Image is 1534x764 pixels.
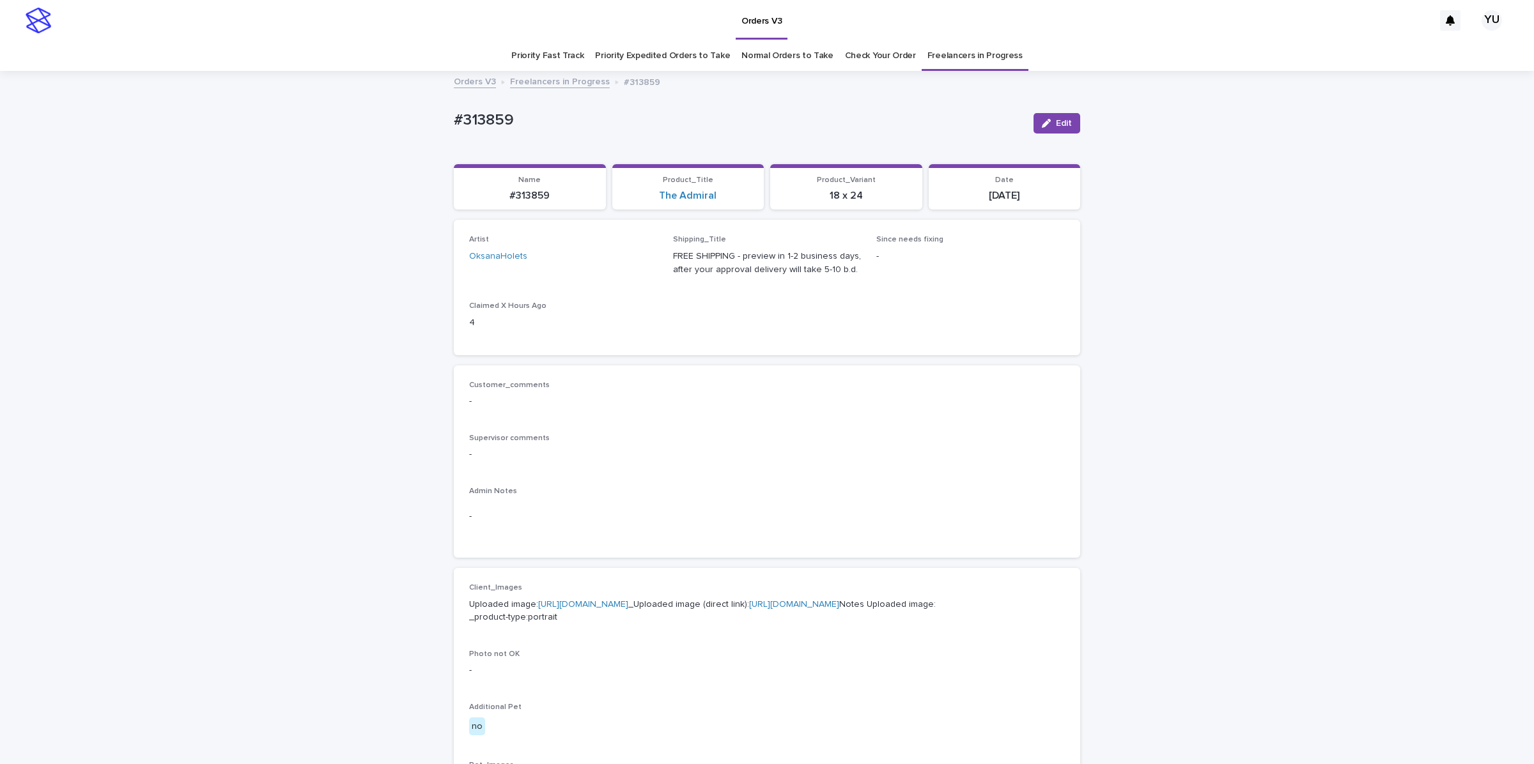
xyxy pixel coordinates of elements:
[749,600,839,609] a: [URL][DOMAIN_NAME]
[469,703,522,711] span: Additional Pet
[663,176,713,184] span: Product_Title
[469,250,527,263] a: OksanaHolets
[469,717,485,736] div: no
[454,111,1023,130] p: #313859
[469,598,1065,625] p: Uploaded image: _Uploaded image (direct link): Notes Uploaded image: _product-type:portrait
[469,236,489,243] span: Artist
[876,236,943,243] span: Since needs fixing
[845,41,916,71] a: Check Your Order
[673,236,726,243] span: Shipping_Title
[927,41,1023,71] a: Freelancers in Progress
[1056,119,1072,128] span: Edit
[469,381,550,389] span: Customer_comments
[469,664,1065,677] p: -
[511,41,584,71] a: Priority Fast Track
[741,41,833,71] a: Normal Orders to Take
[469,487,517,495] span: Admin Notes
[469,395,1065,408] p: -
[461,190,598,202] p: #313859
[1482,10,1502,31] div: YU
[936,190,1073,202] p: [DATE]
[595,41,730,71] a: Priority Expedited Orders to Take
[1034,113,1080,134] button: Edit
[469,510,1065,523] p: -
[454,73,496,88] a: Orders V3
[995,176,1014,184] span: Date
[26,8,51,33] img: stacker-logo-s-only.png
[510,73,610,88] a: Freelancers in Progress
[469,650,520,658] span: Photo not OK
[817,176,876,184] span: Product_Variant
[518,176,541,184] span: Name
[624,74,660,88] p: #313859
[469,584,522,592] span: Client_Images
[469,316,658,330] p: 4
[673,250,862,277] p: FREE SHIPPING - preview in 1-2 business days, after your approval delivery will take 5-10 b.d.
[469,434,550,442] span: Supervisor comments
[469,448,1065,461] p: -
[659,190,717,202] a: The Admiral
[778,190,915,202] p: 18 x 24
[538,600,628,609] a: [URL][DOMAIN_NAME]
[469,302,546,310] span: Claimed X Hours Ago
[876,250,1065,263] p: -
